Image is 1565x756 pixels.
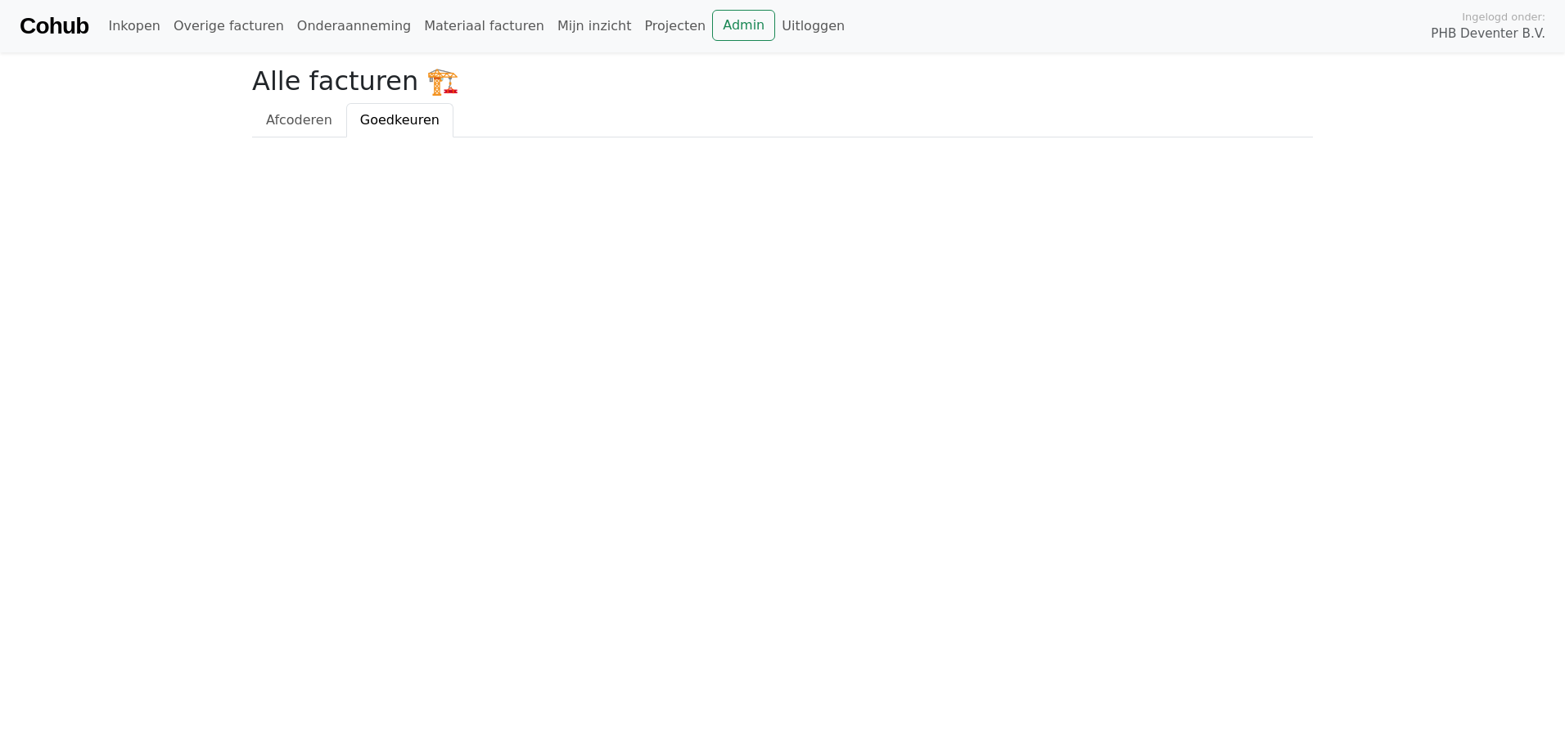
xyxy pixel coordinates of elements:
[360,112,440,128] span: Goedkeuren
[101,10,166,43] a: Inkopen
[775,10,851,43] a: Uitloggen
[20,7,88,46] a: Cohub
[1462,9,1545,25] span: Ingelogd onder:
[167,10,291,43] a: Overige facturen
[638,10,712,43] a: Projecten
[252,65,1313,97] h2: Alle facturen 🏗️
[346,103,453,137] a: Goedkeuren
[712,10,775,41] a: Admin
[291,10,417,43] a: Onderaanneming
[417,10,551,43] a: Materiaal facturen
[252,103,346,137] a: Afcoderen
[266,112,332,128] span: Afcoderen
[1431,25,1545,43] span: PHB Deventer B.V.
[551,10,638,43] a: Mijn inzicht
